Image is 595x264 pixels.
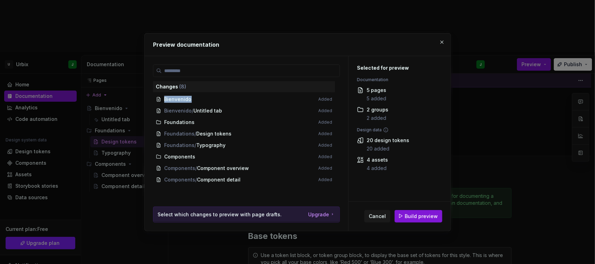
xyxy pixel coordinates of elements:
span: ( 8 ) [179,84,186,90]
span: Cancel [369,212,386,219]
div: 20 design tokens [367,137,409,144]
button: Build preview [395,210,442,222]
div: 5 pages [367,87,386,94]
div: 5 added [367,95,386,102]
div: 4 assets [367,156,388,163]
button: Upgrade [308,211,335,218]
div: Changes [156,83,332,90]
div: 20 added [367,145,409,152]
span: Build preview [405,212,438,219]
div: 4 added [367,165,388,172]
div: Documentation [357,77,434,83]
p: Select which changes to preview with page drafts. [158,211,282,218]
button: Cancel [364,210,390,222]
div: Design data [357,127,434,133]
div: Selected for preview [357,64,434,71]
div: 2 added [367,115,388,122]
div: 2 groups [367,106,388,113]
h2: Preview documentation [153,40,442,49]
